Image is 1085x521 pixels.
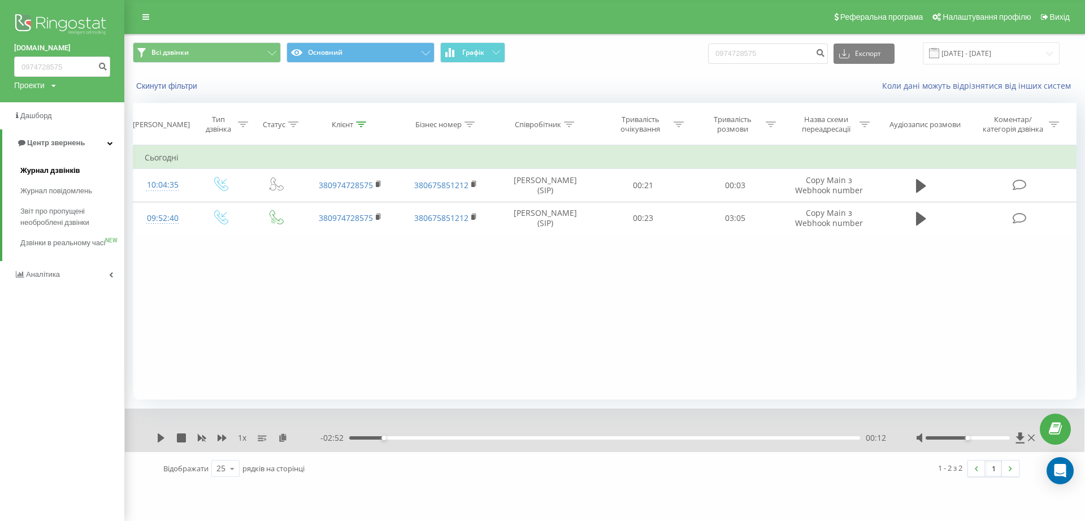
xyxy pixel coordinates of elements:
a: Коли дані можуть відрізнятися вiд інших систем [882,80,1077,91]
div: 25 [216,463,225,474]
div: Тривалість розмови [702,115,763,134]
div: Тип дзвінка [202,115,235,134]
td: [PERSON_NAME] (SIP) [494,202,597,235]
a: 380974728575 [319,180,373,190]
div: Аудіозапис розмови [889,120,961,129]
button: Графік [440,42,505,63]
img: Ringostat logo [14,11,110,40]
div: Accessibility label [381,436,386,440]
span: Графік [462,49,484,57]
span: Всі дзвінки [151,48,189,57]
div: 09:52:40 [145,207,181,229]
a: Журнал дзвінків [20,160,124,181]
span: - 02:52 [320,432,349,444]
td: Сьогодні [133,146,1077,169]
div: Проекти [14,80,45,91]
div: Коментар/категорія дзвінка [980,115,1046,134]
td: 00:21 [597,169,689,202]
button: Скинути фільтри [133,81,203,91]
a: 380675851212 [414,212,468,223]
span: 1 x [238,432,246,444]
button: Всі дзвінки [133,42,281,63]
div: Open Intercom Messenger [1047,457,1074,484]
span: Журнал дзвінків [20,165,80,176]
span: Реферальна програма [840,12,923,21]
td: 00:03 [689,169,782,202]
div: 10:04:35 [145,174,181,196]
span: Центр звернень [27,138,85,147]
td: [PERSON_NAME] (SIP) [494,169,597,202]
td: Copy Main з Webhook number [782,169,877,202]
span: Дзвінки в реальному часі [20,237,105,249]
span: Налаштування профілю [943,12,1031,21]
span: Звіт про пропущені необроблені дзвінки [20,206,119,228]
button: Основний [287,42,435,63]
div: Статус [263,120,285,129]
a: Журнал повідомлень [20,181,124,201]
span: 00:12 [866,432,886,444]
span: Журнал повідомлень [20,185,92,197]
div: Тривалість очікування [610,115,671,134]
span: Відображати [163,463,209,474]
a: Звіт про пропущені необроблені дзвінки [20,201,124,233]
div: Accessibility label [965,436,970,440]
td: 00:23 [597,202,689,235]
a: 380675851212 [414,180,468,190]
input: Пошук за номером [14,57,110,77]
span: Вихід [1050,12,1070,21]
div: 1 - 2 з 2 [938,462,962,474]
a: 1 [985,461,1002,476]
div: Співробітник [515,120,561,129]
a: Дзвінки в реальному часіNEW [20,233,124,253]
td: Copy Main з Webhook number [782,202,877,235]
span: рядків на сторінці [242,463,305,474]
a: [DOMAIN_NAME] [14,42,110,54]
a: Центр звернень [2,129,124,157]
input: Пошук за номером [708,44,828,64]
div: [PERSON_NAME] [133,120,190,129]
div: Назва схеми переадресації [796,115,857,134]
div: Бізнес номер [415,120,462,129]
a: 380974728575 [319,212,373,223]
span: Аналiтика [26,270,60,279]
div: Клієнт [332,120,353,129]
button: Експорт [834,44,895,64]
span: Дашборд [20,111,52,120]
td: 03:05 [689,202,782,235]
